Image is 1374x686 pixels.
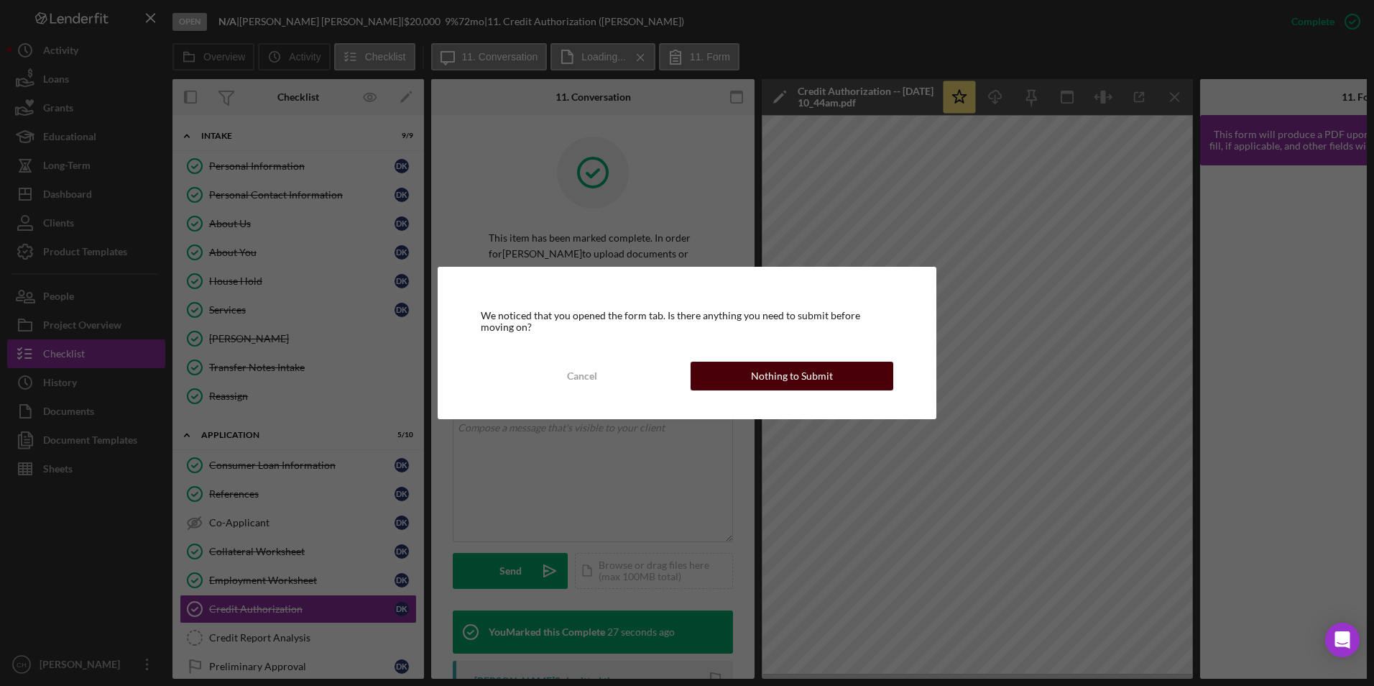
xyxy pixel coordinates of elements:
[481,362,683,390] button: Cancel
[1325,623,1360,657] div: Open Intercom Messenger
[751,362,833,390] div: Nothing to Submit
[481,310,893,333] div: We noticed that you opened the form tab. Is there anything you need to submit before moving on?
[567,362,597,390] div: Cancel
[691,362,893,390] button: Nothing to Submit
